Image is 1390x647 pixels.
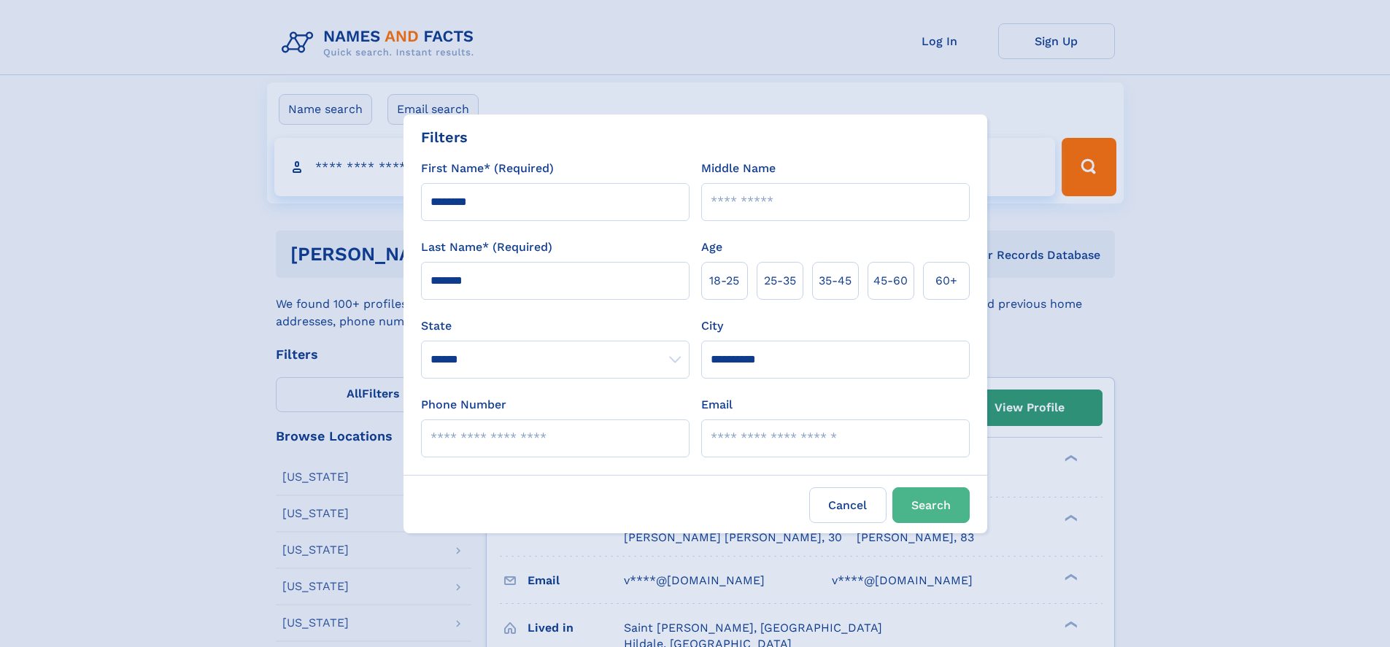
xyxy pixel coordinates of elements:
span: 45‑60 [873,272,908,290]
label: City [701,317,723,335]
span: 35‑45 [819,272,852,290]
button: Search [892,487,970,523]
span: 60+ [935,272,957,290]
label: Cancel [809,487,887,523]
label: Email [701,396,733,414]
label: Age [701,239,722,256]
label: State [421,317,690,335]
div: Filters [421,126,468,148]
span: 25‑35 [764,272,796,290]
label: Phone Number [421,396,506,414]
label: Last Name* (Required) [421,239,552,256]
label: First Name* (Required) [421,160,554,177]
span: 18‑25 [709,272,739,290]
label: Middle Name [701,160,776,177]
